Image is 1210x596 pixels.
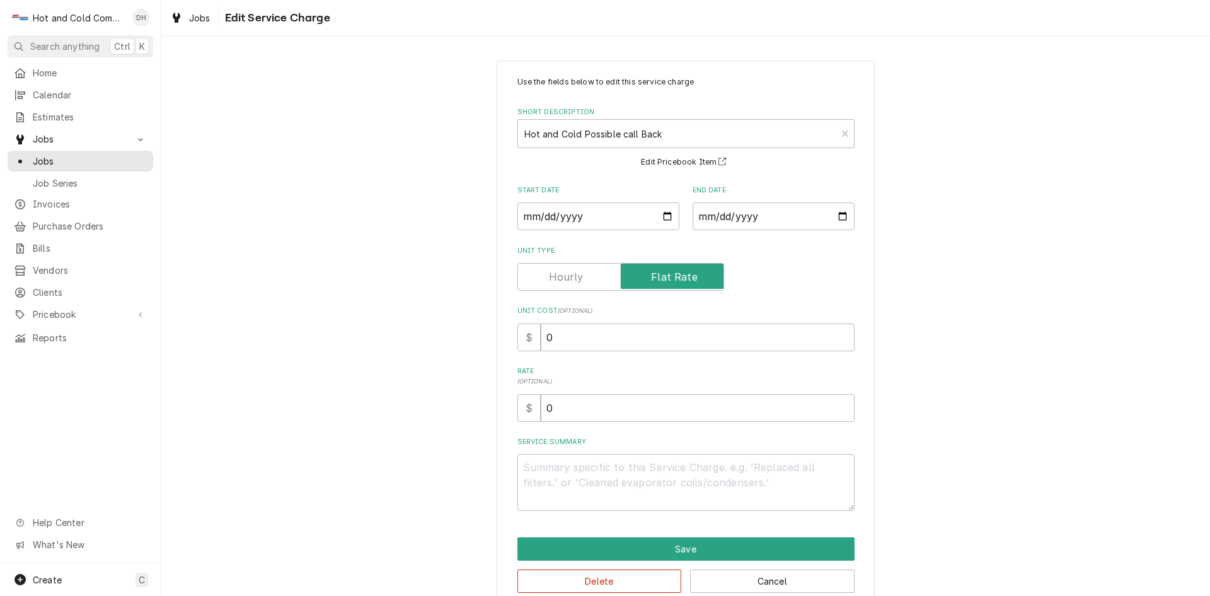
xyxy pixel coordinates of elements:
a: Purchase Orders [8,216,153,237]
div: Hot and Cold Commercial Kitchens, Inc.'s Avatar [11,9,29,26]
div: Hot and Cold Commercial Kitchens, Inc. [33,11,125,25]
input: yyyy-mm-dd [517,202,679,230]
a: Jobs [165,8,216,28]
a: Jobs [8,151,153,172]
label: Short Description [517,107,855,117]
div: H [11,9,29,26]
span: Bills [33,242,147,255]
span: Vendors [33,264,147,277]
label: Start Date [517,185,679,196]
label: Unit Type [517,246,855,256]
span: ( optional ) [558,307,593,314]
a: Clients [8,282,153,303]
button: Edit Pricebook Item [639,155,732,170]
div: Service Summary [517,437,855,511]
span: Create [33,575,62,585]
a: Vendors [8,260,153,281]
span: Job Series [33,177,147,190]
span: Estimates [33,110,147,124]
div: Daryl Harris's Avatar [132,9,150,26]
div: Button Group [517,537,855,593]
a: Go to What's New [8,534,153,555]
a: Invoices [8,194,153,214]
span: Invoices [33,197,147,211]
span: Jobs [33,155,147,168]
a: Go to Pricebook [8,304,153,325]
span: Purchase Orders [33,219,147,233]
label: Unit Cost [517,306,855,316]
span: Ctrl [114,40,130,53]
a: Estimates [8,107,153,127]
span: Home [33,66,147,79]
div: $ [517,394,541,422]
div: $ [517,324,541,351]
a: Job Series [8,173,153,194]
a: Calendar [8,85,153,105]
span: Jobs [33,132,128,146]
span: Search anything [30,40,100,53]
button: Delete [517,570,682,593]
span: Help Center [33,516,146,529]
div: Start Date [517,185,679,230]
span: Reports [33,331,147,344]
div: Button Group Row [517,537,855,561]
div: Unit Cost [517,306,855,351]
p: Use the fields below to edit this service charge [517,76,855,88]
button: Search anythingCtrlK [8,35,153,57]
span: K [139,40,145,53]
div: Line Item Create/Update Form [517,76,855,511]
span: What's New [33,538,146,551]
a: Go to Help Center [8,512,153,533]
button: Cancel [690,570,855,593]
span: Clients [33,286,147,299]
input: yyyy-mm-dd [693,202,855,230]
div: Button Group Row [517,561,855,593]
div: Short Description [517,107,855,170]
a: Go to Jobs [8,129,153,149]
div: End Date [693,185,855,230]
span: Pricebook [33,308,128,321]
div: DH [132,9,150,26]
div: Unit Type [517,246,855,291]
a: Bills [8,238,153,259]
label: Service Summary [517,437,855,447]
span: Edit Service Charge [221,9,330,26]
a: Reports [8,327,153,348]
span: ( optional ) [517,378,553,385]
label: Rate [517,366,855,387]
label: End Date [693,185,855,196]
span: Jobs [189,11,210,25]
span: Calendar [33,88,147,102]
div: [object Object] [517,366,855,421]
span: C [139,573,145,587]
a: Home [8,62,153,83]
button: Save [517,537,855,561]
